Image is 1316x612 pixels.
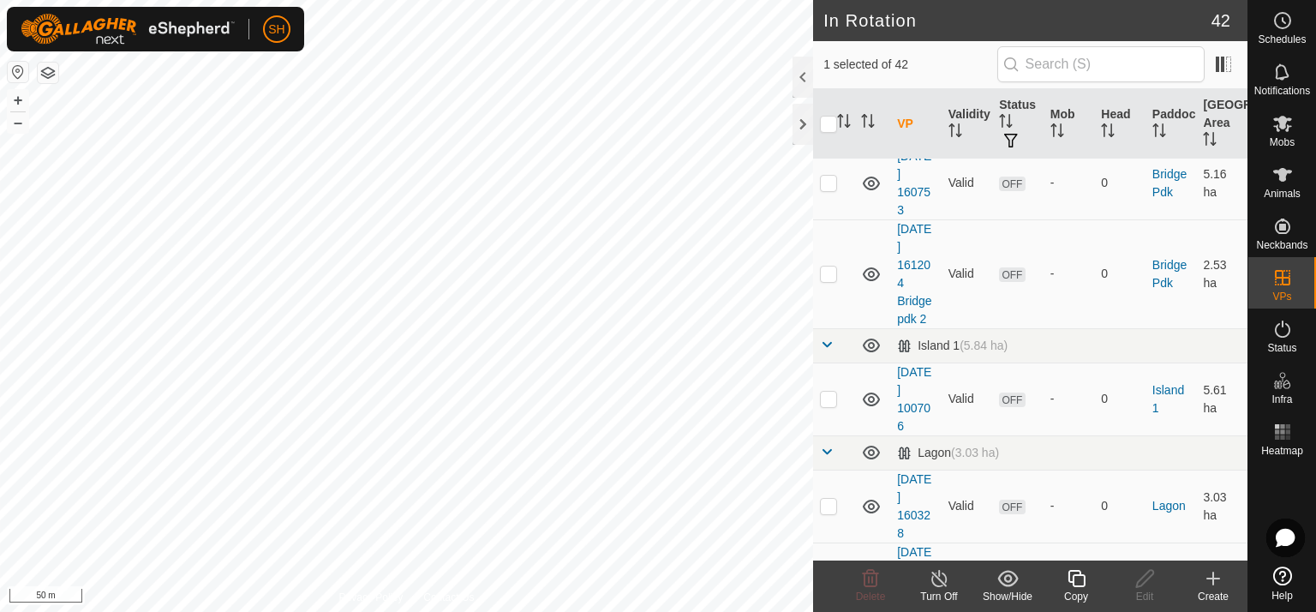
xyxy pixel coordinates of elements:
[1094,470,1146,543] td: 0
[856,591,886,603] span: Delete
[1196,219,1247,328] td: 2.53 ha
[1248,560,1316,608] a: Help
[1272,291,1291,302] span: VPs
[1264,189,1301,199] span: Animals
[823,10,1211,31] h2: In Rotation
[1152,258,1187,290] a: Bridge Pdk
[21,14,235,45] img: Gallagher Logo
[897,339,1008,353] div: Island 1
[948,126,962,140] p-sorticon: Activate to sort
[951,446,999,459] span: (3.03 ha)
[897,472,931,540] a: [DATE] 160328
[1256,240,1307,250] span: Neckbands
[1050,126,1064,140] p-sorticon: Activate to sort
[1094,219,1146,328] td: 0
[1196,89,1247,159] th: [GEOGRAPHIC_DATA] Area
[999,117,1013,130] p-sorticon: Activate to sort
[960,339,1008,352] span: (5.84 ha)
[1146,89,1197,159] th: Paddock
[992,89,1044,159] th: Status
[339,590,404,605] a: Privacy Policy
[8,90,28,111] button: +
[1152,126,1166,140] p-sorticon: Activate to sort
[1258,34,1306,45] span: Schedules
[823,56,996,74] span: 1 selected of 42
[1271,591,1293,601] span: Help
[861,117,875,130] p-sorticon: Activate to sort
[1110,589,1179,604] div: Edit
[897,149,931,217] a: [DATE] 160753
[38,63,58,83] button: Map Layers
[942,470,993,543] td: Valid
[837,117,851,130] p-sorticon: Activate to sort
[999,177,1025,191] span: OFF
[1203,135,1217,148] p-sorticon: Activate to sort
[8,62,28,82] button: Reset Map
[1050,390,1088,408] div: -
[1196,470,1247,543] td: 3.03 ha
[897,365,931,433] a: [DATE] 100706
[1044,89,1095,159] th: Mob
[1196,363,1247,435] td: 5.61 ha
[897,222,931,326] a: [DATE] 161204 Bridge pdk 2
[890,89,942,159] th: VP
[999,267,1025,282] span: OFF
[8,112,28,133] button: –
[1050,174,1088,192] div: -
[1270,137,1295,147] span: Mobs
[1152,167,1187,199] a: Bridge Pdk
[942,219,993,328] td: Valid
[1094,89,1146,159] th: Head
[1094,363,1146,435] td: 0
[268,21,284,39] span: SH
[1267,343,1296,353] span: Status
[1271,394,1292,405] span: Infra
[999,393,1025,407] span: OFF
[997,46,1205,82] input: Search (S)
[999,500,1025,514] span: OFF
[942,89,993,159] th: Validity
[942,147,993,219] td: Valid
[1152,383,1184,415] a: Island 1
[1152,499,1186,513] a: Lagon
[1101,126,1115,140] p-sorticon: Activate to sort
[1094,147,1146,219] td: 0
[423,590,474,605] a: Contact Us
[1042,589,1110,604] div: Copy
[1211,8,1230,33] span: 42
[1261,446,1303,456] span: Heatmap
[1050,497,1088,515] div: -
[973,589,1042,604] div: Show/Hide
[897,446,999,460] div: Lagon
[1179,589,1247,604] div: Create
[1050,265,1088,283] div: -
[1196,147,1247,219] td: 5.16 ha
[942,363,993,435] td: Valid
[905,589,973,604] div: Turn Off
[1254,86,1310,96] span: Notifications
